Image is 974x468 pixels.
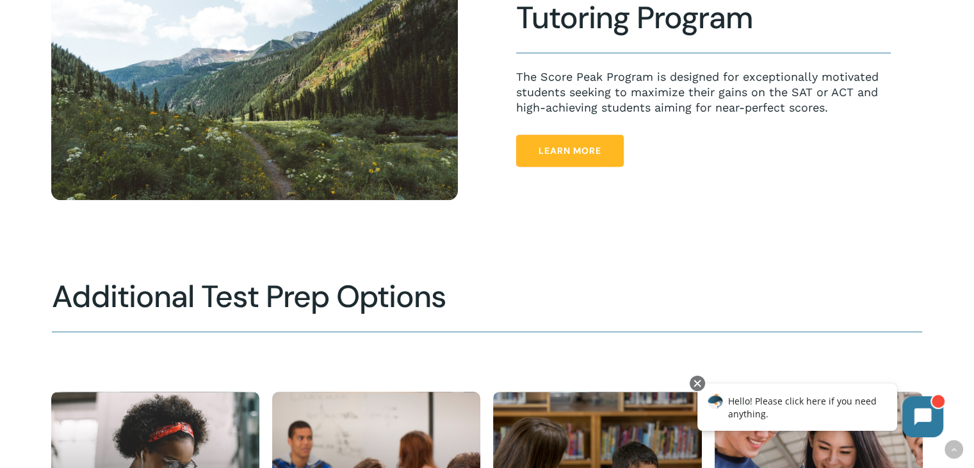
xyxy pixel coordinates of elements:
[516,135,624,167] a: Learn More
[684,373,956,450] iframe: Chatbot
[516,69,891,115] p: The Score Peak Program is designed for exceptionally motivated students seeking to maximize their...
[539,144,601,157] span: Learn More
[52,278,923,315] h2: Additional Test Prep Options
